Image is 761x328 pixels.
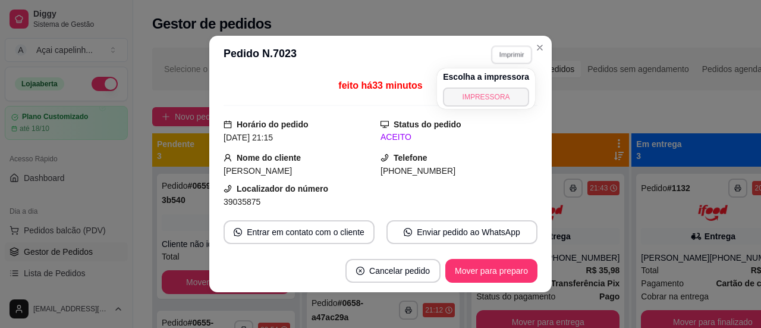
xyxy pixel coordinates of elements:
[237,153,301,163] strong: Nome do cliente
[380,120,389,129] span: desktop
[224,166,292,176] span: [PERSON_NAME]
[394,153,427,163] strong: Telefone
[237,184,328,193] strong: Localizador do número
[380,166,455,176] span: [PHONE_NUMBER]
[380,131,537,143] div: ACEITO
[380,154,389,162] span: phone
[224,133,273,142] span: [DATE] 21:15
[530,38,549,57] button: Close
[224,185,232,193] span: phone
[491,45,532,64] button: Imprimir
[443,88,529,107] button: IMPRESSORA
[394,120,461,129] strong: Status do pedido
[345,259,441,283] button: close-circleCancelar pedido
[224,220,375,244] button: whats-appEntrar em contato com o cliente
[237,120,309,129] strong: Horário do pedido
[356,267,364,275] span: close-circle
[338,80,422,90] span: feito há 33 minutos
[224,120,232,129] span: calendar
[404,228,412,236] span: whats-app
[224,197,260,207] span: 39035875
[234,228,242,236] span: whats-app
[224,45,297,64] h3: Pedido N. 7023
[386,220,537,244] button: whats-appEnviar pedido ao WhatsApp
[443,71,529,83] h4: Escolha a impressora
[445,259,537,283] button: Mover para preparo
[224,154,232,162] span: user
